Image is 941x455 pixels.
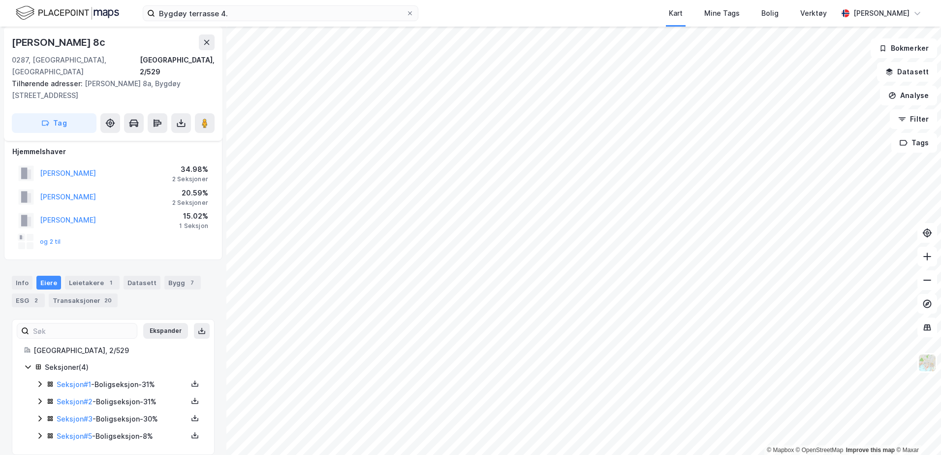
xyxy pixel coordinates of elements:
[880,86,937,105] button: Analyse
[853,7,910,19] div: [PERSON_NAME]
[669,7,683,19] div: Kart
[877,62,937,82] button: Datasett
[124,276,160,290] div: Datasett
[57,397,93,406] a: Seksjon#2
[102,295,114,305] div: 20
[892,408,941,455] div: Kontrollprogram for chat
[871,38,937,58] button: Bokmerker
[140,54,215,78] div: [GEOGRAPHIC_DATA], 2/529
[164,276,201,290] div: Bygg
[57,379,188,390] div: - Boligseksjon - 31%
[33,345,202,357] div: [GEOGRAPHIC_DATA], 2/529
[172,163,208,175] div: 34.98%
[45,361,202,373] div: Seksjoner ( 4 )
[767,447,794,454] a: Mapbox
[796,447,844,454] a: OpenStreetMap
[12,78,207,101] div: [PERSON_NAME] 8a, Bygdøy [STREET_ADDRESS]
[179,222,208,230] div: 1 Seksjon
[918,354,937,372] img: Z
[57,413,188,425] div: - Boligseksjon - 30%
[846,447,895,454] a: Improve this map
[890,109,937,129] button: Filter
[29,324,137,338] input: Søk
[12,113,96,133] button: Tag
[12,146,214,158] div: Hjemmelshaver
[12,34,107,50] div: [PERSON_NAME] 8c
[12,79,85,88] span: Tilhørende adresser:
[761,7,779,19] div: Bolig
[16,4,119,22] img: logo.f888ab2527a4732fd821a326f86c7f29.svg
[179,210,208,222] div: 15.02%
[36,276,61,290] div: Eiere
[891,133,937,153] button: Tags
[143,323,188,339] button: Ekspander
[172,199,208,207] div: 2 Seksjoner
[57,396,188,408] div: - Boligseksjon - 31%
[65,276,120,290] div: Leietakere
[187,278,197,288] div: 7
[892,408,941,455] iframe: Chat Widget
[57,432,92,440] a: Seksjon#5
[800,7,827,19] div: Verktøy
[31,295,41,305] div: 2
[49,293,118,307] div: Transaksjoner
[57,430,188,442] div: - Boligseksjon - 8%
[57,415,93,423] a: Seksjon#3
[704,7,740,19] div: Mine Tags
[155,6,406,21] input: Søk på adresse, matrikkel, gårdeiere, leietakere eller personer
[172,175,208,183] div: 2 Seksjoner
[172,187,208,199] div: 20.59%
[106,278,116,288] div: 1
[12,276,32,290] div: Info
[12,293,45,307] div: ESG
[57,380,91,389] a: Seksjon#1
[12,54,140,78] div: 0287, [GEOGRAPHIC_DATA], [GEOGRAPHIC_DATA]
